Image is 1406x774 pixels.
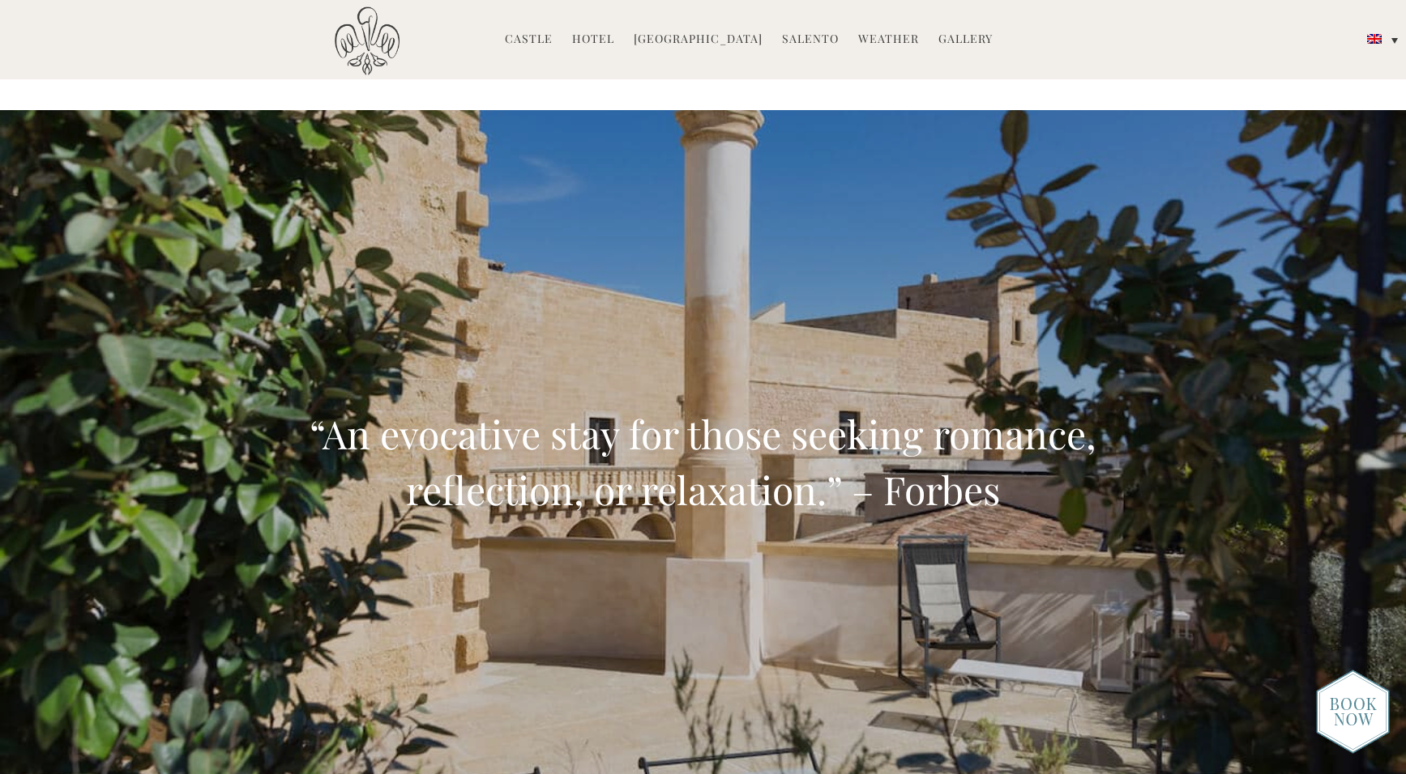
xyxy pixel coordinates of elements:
img: English [1367,34,1382,44]
img: new-booknow.png [1316,670,1390,754]
a: Castle [505,31,553,49]
a: [GEOGRAPHIC_DATA] [634,31,763,49]
a: Hotel [572,31,614,49]
a: Weather [858,31,919,49]
a: Gallery [938,31,993,49]
a: Salento [782,31,839,49]
img: Castello di Ugento [335,6,400,75]
span: “An evocative stay for those seeking romance, reflection, or relaxation.” – Forbes [310,407,1096,516]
